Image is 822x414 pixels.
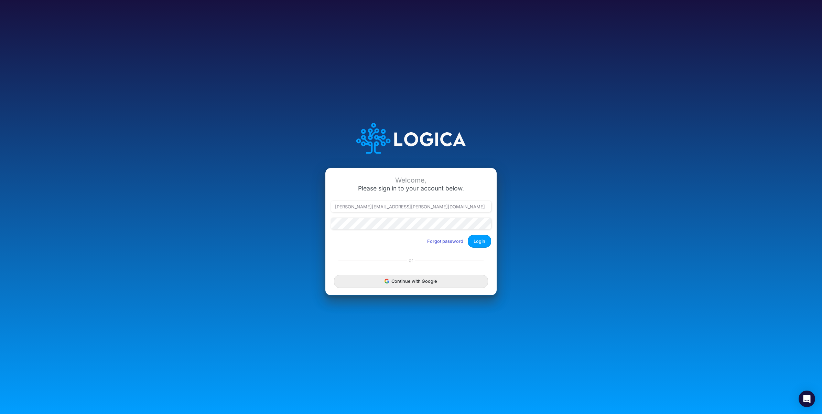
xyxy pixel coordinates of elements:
div: Open Intercom Messenger [799,391,815,407]
button: Continue with Google [334,275,488,288]
div: Welcome, [331,176,491,184]
button: Login [468,235,491,248]
input: Email [331,201,491,213]
button: Forgot password [423,236,468,247]
span: Please sign in to your account below. [358,185,464,192]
